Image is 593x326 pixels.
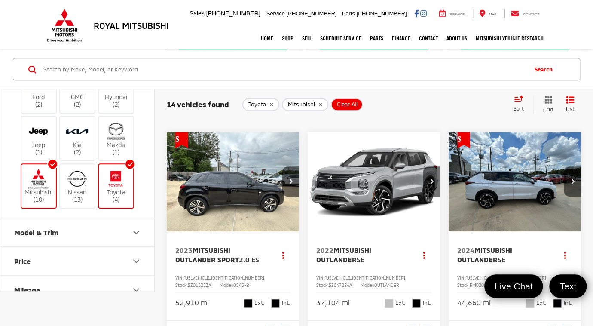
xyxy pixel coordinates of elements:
[337,101,358,108] span: Clear All
[14,286,40,294] div: Mileage
[564,299,572,307] span: Int.
[449,12,465,16] span: Service
[566,106,575,113] span: List
[457,298,491,308] div: 44,660 mi
[287,10,337,17] span: [PHONE_NUMBER]
[423,299,431,307] span: Int.
[457,275,465,280] span: VIN:
[271,299,280,308] span: Black
[448,132,582,232] div: 2024 Mitsubishi Outlander SE 0
[420,10,427,17] a: Instagram: Click to visit our Instagram page
[357,255,364,264] span: SE
[564,166,581,197] button: Next image
[457,132,470,148] span: Get Price Drop Alert
[94,21,169,30] h3: Royal Mitsubishi
[559,95,581,113] button: List View
[167,100,229,108] span: 14 vehicles found
[523,12,539,16] span: Contact
[278,28,298,49] a: Shop
[473,9,503,18] a: Map
[175,132,188,148] span: Get Price Drop Alert
[414,10,419,17] a: Facebook: Click to visit our Facebook page
[282,299,290,307] span: Int.
[484,274,543,298] a: Live Chat
[175,246,267,265] a: 2023Mitsubishi Outlander Sport2.0 ES
[233,283,249,288] span: OS45-B
[504,9,546,18] a: Contact
[331,98,363,111] button: Clear All
[21,74,56,108] label: Ford (2)
[254,299,265,307] span: Ext.
[316,283,329,288] span: Stock:
[275,248,290,263] button: Actions
[45,9,84,42] img: Mitsubishi
[14,228,58,236] div: Model & Trim
[282,252,284,258] span: dropdown dots
[356,10,407,17] span: [PHONE_NUMBER]
[190,10,205,17] span: Sales
[65,121,89,141] img: Royal Mitsubishi in Baton Rouge, LA)
[104,169,128,189] img: Royal Mitsubishi in Baton Rouge, LA)
[415,28,442,49] a: Contact
[448,132,582,232] a: 2024 Mitsubishi Outlander SE2024 Mitsubishi Outlander SE2024 Mitsubishi Outlander SE2024 Mitsubis...
[526,58,565,80] button: Search
[543,106,553,114] span: Grid
[536,299,547,307] span: Ext.
[206,10,260,17] span: [PHONE_NUMBER]
[316,246,371,264] span: Mitsubishi Outlander
[489,12,496,16] span: Map
[239,255,259,264] span: 2.0 ES
[298,28,316,49] a: Sell
[166,132,300,232] div: 2023 Mitsubishi Outlander Sport 2.0 ES 0
[282,166,299,197] button: Next image
[316,246,333,254] span: 2022
[553,299,562,308] span: Black
[188,283,211,288] span: SZ015223A
[21,169,56,203] label: Mitsubishi (10)
[0,276,155,304] button: MileageMileage
[533,95,559,113] button: Grid View
[307,132,441,232] img: 2022 Mitsubishi Outlander SE
[457,283,470,288] span: Stock:
[60,121,95,156] label: Kia (2)
[316,246,408,265] a: 2022Mitsubishi OutlanderSE
[416,248,431,263] button: Actions
[490,280,537,292] span: Live Chat
[471,28,548,49] a: Mitsubishi Vehicle Research
[385,299,393,308] span: Alloy Silver Metallic
[316,275,324,280] span: VIN:
[307,132,441,232] a: 2022 Mitsubishi Outlander SE2022 Mitsubishi Outlander SE2022 Mitsubishi Outlander SE2022 Mitsubis...
[433,9,471,18] a: Service
[220,283,233,288] span: Model:
[564,252,565,258] span: dropdown dots
[99,169,134,203] label: Toyota (4)
[104,121,128,141] img: Royal Mitsubishi in Baton Rouge, LA)
[248,101,266,108] span: Toyota
[175,246,239,264] span: Mitsubishi Outlander Sport
[43,59,526,80] form: Search by Make, Model, or Keyword
[131,227,141,237] div: Model & Trim
[361,283,374,288] span: Model:
[374,283,399,288] span: OUTLANDER
[175,298,209,308] div: 52,910 mi
[342,10,355,17] span: Parts
[423,252,425,258] span: dropdown dots
[316,298,350,308] div: 37,104 mi
[288,101,315,108] span: Mitsubishi
[27,169,50,189] img: Royal Mitsubishi in Baton Rouge, LA)
[242,98,279,111] button: remove Toyota
[131,256,141,266] div: Price
[329,283,352,288] span: SZ047224A
[509,95,533,113] button: Select sort value
[448,132,582,232] img: 2024 Mitsubishi Outlander SE
[60,169,95,203] label: Nissan (13)
[99,121,134,156] label: Mazda (1)
[549,274,587,298] a: Text
[266,10,285,17] span: Service
[175,246,193,254] span: 2023
[183,275,264,280] span: [US_VEHICLE_IDENTIFICATION_NUMBER]
[442,28,471,49] a: About Us
[423,166,440,197] button: Next image
[166,132,300,232] img: 2023 Mitsubishi Outlander Sport 2.0 ES
[60,74,95,108] label: GMC (2)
